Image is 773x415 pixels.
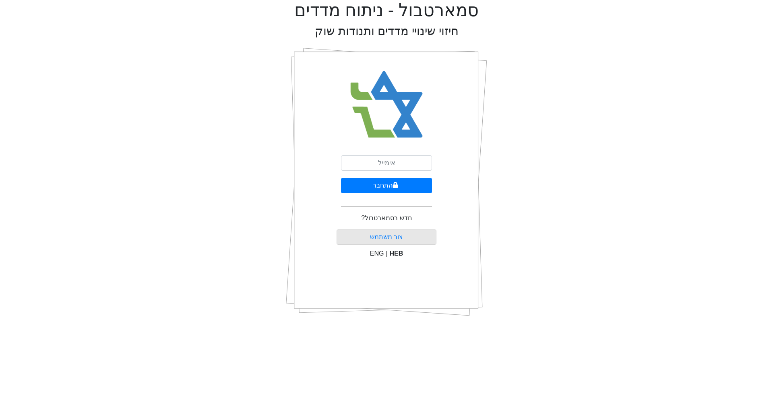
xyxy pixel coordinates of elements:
button: צור משתמש [337,229,437,245]
span: ENG [370,250,384,257]
h2: חיזוי שינויי מדדים ותנודות שוק [315,24,459,38]
a: צור משתמש [370,233,403,240]
p: חדש בסמארטבול? [361,213,411,223]
input: אימייל [341,155,432,171]
span: | [386,250,387,257]
button: התחבר [341,178,432,193]
span: HEB [390,250,403,257]
img: Smart Bull [343,60,430,149]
